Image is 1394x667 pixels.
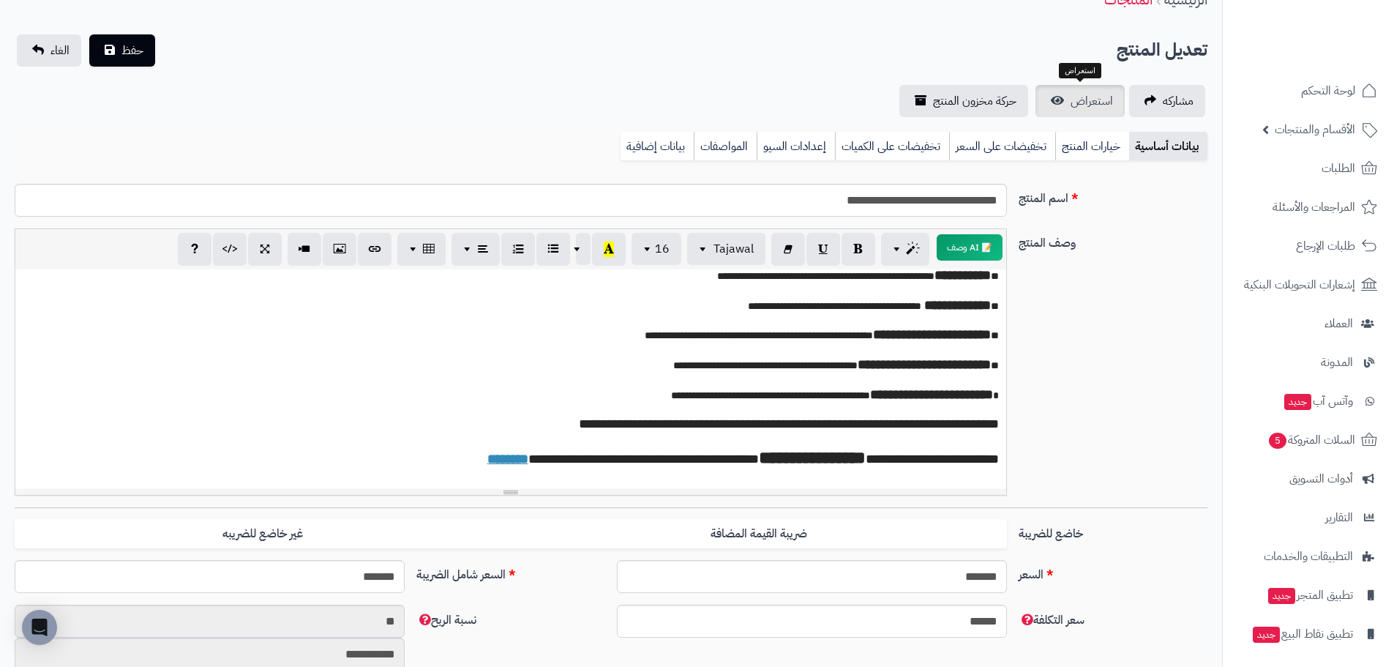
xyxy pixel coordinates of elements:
[1322,158,1355,179] span: الطلبات
[1232,151,1385,186] a: الطلبات
[1013,560,1213,584] label: السعر
[1294,39,1380,70] img: logo-2.png
[1301,81,1355,101] span: لوحة التحكم
[1059,63,1101,79] div: استعراض
[1244,275,1355,295] span: إشعارات التحويلات البنكية
[937,234,1003,261] button: 📝 AI وصف
[1232,578,1385,613] a: تطبيق المتجرجديد
[416,611,476,629] span: نسبة الربح
[1071,92,1113,110] span: استعراض
[1035,85,1125,117] a: استعراض
[757,132,835,161] a: إعدادات السيو
[1232,267,1385,302] a: إشعارات التحويلات البنكية
[1296,236,1355,256] span: طلبات الإرجاع
[50,42,70,59] span: الغاء
[1264,546,1353,567] span: التطبيقات والخدمات
[22,610,57,645] div: Open Intercom Messenger
[1129,132,1207,161] a: بيانات أساسية
[687,233,765,265] button: Tajawal
[511,519,1007,549] label: ضريبة القيمة المضافة
[1232,422,1385,458] a: السلات المتروكة5
[1232,306,1385,341] a: العملاء
[17,34,81,67] a: الغاء
[1251,624,1353,644] span: تطبيق نقاط البيع
[835,132,949,161] a: تخفيضات على الكميات
[15,519,511,549] label: غير خاضع للضريبه
[899,85,1028,117] a: حركة مخزون المنتج
[949,132,1055,161] a: تخفيضات على السعر
[1163,92,1193,110] span: مشاركه
[1019,611,1084,629] span: سعر التكلفة
[1013,184,1213,207] label: اسم المنتج
[1232,190,1385,225] a: المراجعات والأسئلة
[411,560,611,584] label: السعر شامل الضريبة
[1284,394,1311,410] span: جديد
[694,132,757,161] a: المواصفات
[933,92,1016,110] span: حركة مخزون المنتج
[1275,119,1355,140] span: الأقسام والمنتجات
[713,240,754,258] span: Tajawal
[1013,228,1213,252] label: وصف المنتج
[1232,345,1385,380] a: المدونة
[1321,352,1353,373] span: المدونة
[655,240,670,258] span: 16
[1232,616,1385,652] a: تطبيق نقاط البيعجديد
[1268,588,1295,604] span: جديد
[1283,391,1353,411] span: وآتس آب
[1267,585,1353,605] span: تطبيق المتجر
[1289,469,1353,489] span: أدوات التسويق
[1055,132,1129,161] a: خيارات المنتج
[1232,384,1385,419] a: وآتس آبجديد
[1232,500,1385,535] a: التقارير
[1232,461,1385,496] a: أدوات التسويق
[1253,627,1280,643] span: جديد
[1325,507,1353,528] span: التقارير
[1013,519,1213,543] label: خاضع للضريبة
[1129,85,1205,117] a: مشاركه
[89,34,155,67] button: حفظ
[1232,228,1385,264] a: طلبات الإرجاع
[621,132,694,161] a: بيانات إضافية
[1117,35,1207,65] h2: تعديل المنتج
[1324,313,1353,334] span: العملاء
[1273,197,1355,217] span: المراجعات والأسئلة
[632,233,681,265] button: 16
[121,42,143,59] span: حفظ
[1232,539,1385,574] a: التطبيقات والخدمات
[1232,73,1385,108] a: لوحة التحكم
[1269,433,1286,449] span: 5
[1267,430,1355,450] span: السلات المتروكة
